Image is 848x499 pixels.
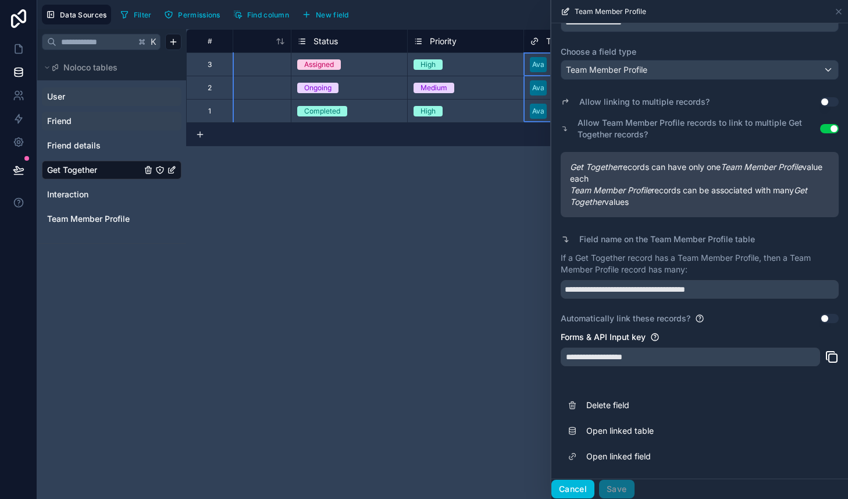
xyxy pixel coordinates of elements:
a: Get Together [47,164,141,176]
button: Cancel [551,480,594,498]
span: K [149,38,158,46]
label: Field name on the Team Member Profile table [579,233,755,245]
div: Friend details [42,136,181,155]
div: Ava [532,59,544,70]
em: Team Member Profile [721,162,802,172]
span: Noloco tables [63,62,117,73]
span: records can be associated with many values [570,185,829,208]
a: Open linked table [561,418,839,444]
div: Assigned [304,59,334,70]
button: Data Sources [42,5,111,24]
div: Ava [532,83,544,93]
span: Interaction [47,189,88,200]
div: Interaction [42,185,181,204]
label: Choose a field type [561,46,839,58]
a: Friend [47,115,141,127]
div: 3 [208,60,212,69]
button: Filter [116,6,156,23]
span: Team Member Profile [566,64,647,76]
span: Friend details [47,140,101,151]
a: Team Member Profile [47,213,141,225]
a: Open linked field [561,444,839,469]
a: User [47,91,141,102]
span: records can have only one value each [570,161,829,185]
button: Noloco tables [42,59,174,76]
span: Status [313,36,338,47]
div: Ongoing [304,83,332,93]
div: # [195,37,224,45]
label: Forms & API Input key [561,331,646,343]
em: Get Together [570,162,620,172]
span: Team Member Profile [575,7,646,16]
div: Team Member Profile [42,210,181,228]
div: High [421,59,436,70]
div: High [421,106,436,116]
button: Delete field [561,392,839,418]
div: Medium [421,83,447,93]
div: User [42,87,181,106]
div: 1 [208,107,211,116]
span: Team Member Profile [546,36,628,47]
button: Find column [229,6,293,23]
span: Get Together [47,164,97,176]
div: Get Together [42,161,181,179]
span: Find column [247,10,289,19]
button: New field [298,6,353,23]
div: 2 [208,83,212,93]
button: Permissions [160,6,224,23]
span: Friend [47,115,72,127]
span: New field [316,10,349,19]
div: Friend [42,112,181,130]
em: Team Member Profile [570,185,651,195]
span: Delete field [586,399,754,411]
div: Ava [532,106,544,116]
span: Filter [134,10,152,19]
button: Team Member Profile [561,60,839,80]
a: Interaction [47,189,141,200]
span: Team Member Profile [47,213,130,225]
span: Permissions [178,10,220,19]
label: Allow Team Member Profile records to link to multiple Get Together records? [578,117,820,140]
span: User [47,91,65,102]
label: Allow linking to multiple records? [579,96,710,108]
a: Friend details [47,140,141,151]
label: Automatically link these records? [561,313,690,324]
a: Permissions [160,6,229,23]
div: Completed [304,106,340,116]
span: Priority [430,36,457,47]
p: If a Get Together record has a Team Member Profile, then a Team Member Profile record has many: [561,252,839,275]
span: Data Sources [60,10,107,19]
